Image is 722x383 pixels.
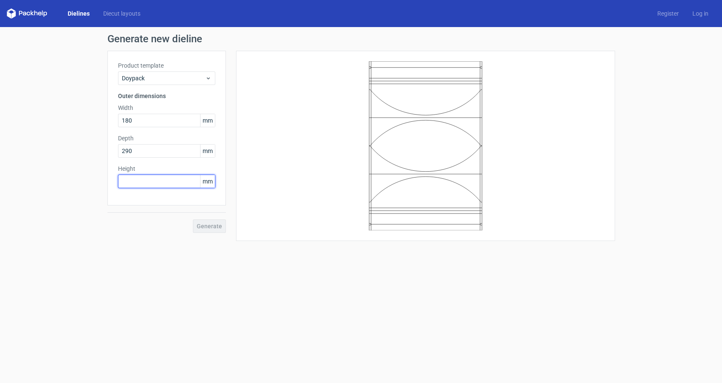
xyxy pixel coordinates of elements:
label: Product template [118,61,215,70]
label: Height [118,164,215,173]
a: Diecut layouts [96,9,147,18]
h3: Outer dimensions [118,92,215,100]
a: Dielines [61,9,96,18]
label: Depth [118,134,215,142]
span: Doypack [122,74,205,82]
a: Register [651,9,686,18]
span: mm [200,114,215,127]
label: Width [118,104,215,112]
span: mm [200,175,215,188]
h1: Generate new dieline [107,34,615,44]
span: mm [200,145,215,157]
a: Log in [686,9,715,18]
